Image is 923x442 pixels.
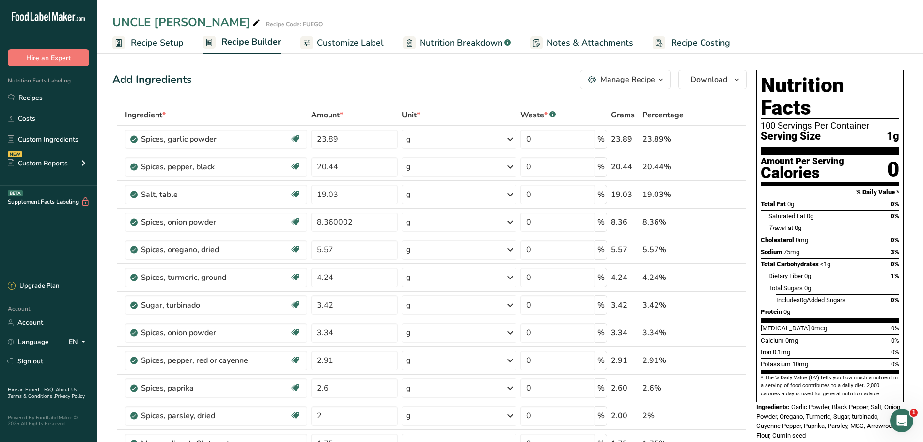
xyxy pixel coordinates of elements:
[807,213,813,220] span: 0g
[773,348,790,356] span: 0.1mg
[520,109,556,121] div: Waste
[783,308,790,315] span: 0g
[785,337,798,344] span: 0mg
[141,327,262,339] div: Spices, onion powder
[141,299,262,311] div: Sugar, turbinado
[402,109,420,121] span: Unit
[891,200,899,208] span: 0%
[642,161,701,173] div: 20.44%
[761,248,782,256] span: Sodium
[141,161,262,173] div: Spices, pepper, black
[406,327,411,339] div: g
[642,272,701,283] div: 4.24%
[141,382,262,394] div: Spices, paprika
[891,325,899,332] span: 0%
[761,236,794,244] span: Cholesterol
[8,333,49,350] a: Language
[756,403,790,410] span: Ingredients:
[403,32,511,54] a: Nutrition Breakdown
[761,157,844,166] div: Amount Per Serving
[800,296,807,304] span: 0g
[910,409,918,417] span: 1
[642,299,701,311] div: 3.42%
[406,189,411,200] div: g
[642,133,701,145] div: 23.89%
[406,410,411,422] div: g
[406,299,411,311] div: g
[406,216,411,228] div: g
[300,32,384,54] a: Customize Label
[642,216,701,228] div: 8.36%
[787,200,794,208] span: 0g
[125,109,166,121] span: Ingredient
[811,325,827,332] span: 0mcg
[221,35,281,49] span: Recipe Builder
[761,131,821,143] span: Serving Size
[141,216,262,228] div: Spices, onion powder
[642,327,701,339] div: 3.34%
[891,236,899,244] span: 0%
[642,410,701,422] div: 2%
[761,374,899,398] section: * The % Daily Value (DV) tells you how much a nutrient in a serving of food contributes to a dail...
[642,355,701,366] div: 2.91%
[820,261,830,268] span: <1g
[112,72,192,88] div: Add Ingredients
[141,355,262,366] div: Spices, pepper, red or cayenne
[642,382,701,394] div: 2.6%
[611,216,639,228] div: 8.36
[611,272,639,283] div: 4.24
[611,133,639,145] div: 23.89
[580,70,671,89] button: Manage Recipe
[8,190,23,196] div: BETA
[776,296,845,304] span: Includes Added Sugars
[891,261,899,268] span: 0%
[141,189,262,200] div: Salt, table
[611,382,639,394] div: 2.60
[112,32,184,54] a: Recipe Setup
[761,308,782,315] span: Protein
[768,224,784,231] i: Trans
[55,393,85,400] a: Privacy Policy
[768,213,805,220] span: Saturated Fat
[887,131,899,143] span: 1g
[891,296,899,304] span: 0%
[406,355,411,366] div: g
[8,281,59,291] div: Upgrade Plan
[131,36,184,49] span: Recipe Setup
[891,272,899,279] span: 1%
[8,393,55,400] a: Terms & Conditions .
[611,161,639,173] div: 20.44
[69,336,89,348] div: EN
[671,36,730,49] span: Recipe Costing
[761,337,784,344] span: Calcium
[611,355,639,366] div: 2.91
[530,32,633,54] a: Notes & Attachments
[890,409,913,432] iframe: Intercom live chat
[891,213,899,220] span: 0%
[141,410,262,422] div: Spices, parsley, dried
[653,32,730,54] a: Recipe Costing
[891,337,899,344] span: 0%
[611,410,639,422] div: 2.00
[891,360,899,368] span: 0%
[761,348,771,356] span: Iron
[406,244,411,256] div: g
[611,299,639,311] div: 3.42
[761,200,786,208] span: Total Fat
[795,224,801,231] span: 0g
[112,14,262,31] div: UNCLE [PERSON_NAME]
[804,272,811,279] span: 0g
[311,109,343,121] span: Amount
[887,157,899,182] div: 0
[547,36,633,49] span: Notes & Attachments
[891,248,899,256] span: 3%
[203,31,281,54] a: Recipe Builder
[761,74,899,119] h1: Nutrition Facts
[756,403,900,439] span: Garlic Powder, Black Pepper, Salt, Onion Powder, Oregano, Turmeric, Sugar, turbinado, Cayenne Pep...
[768,284,803,292] span: Total Sugars
[406,272,411,283] div: g
[891,348,899,356] span: 0%
[406,382,411,394] div: g
[642,189,701,200] div: 19.03%
[141,133,262,145] div: Spices, garlic powder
